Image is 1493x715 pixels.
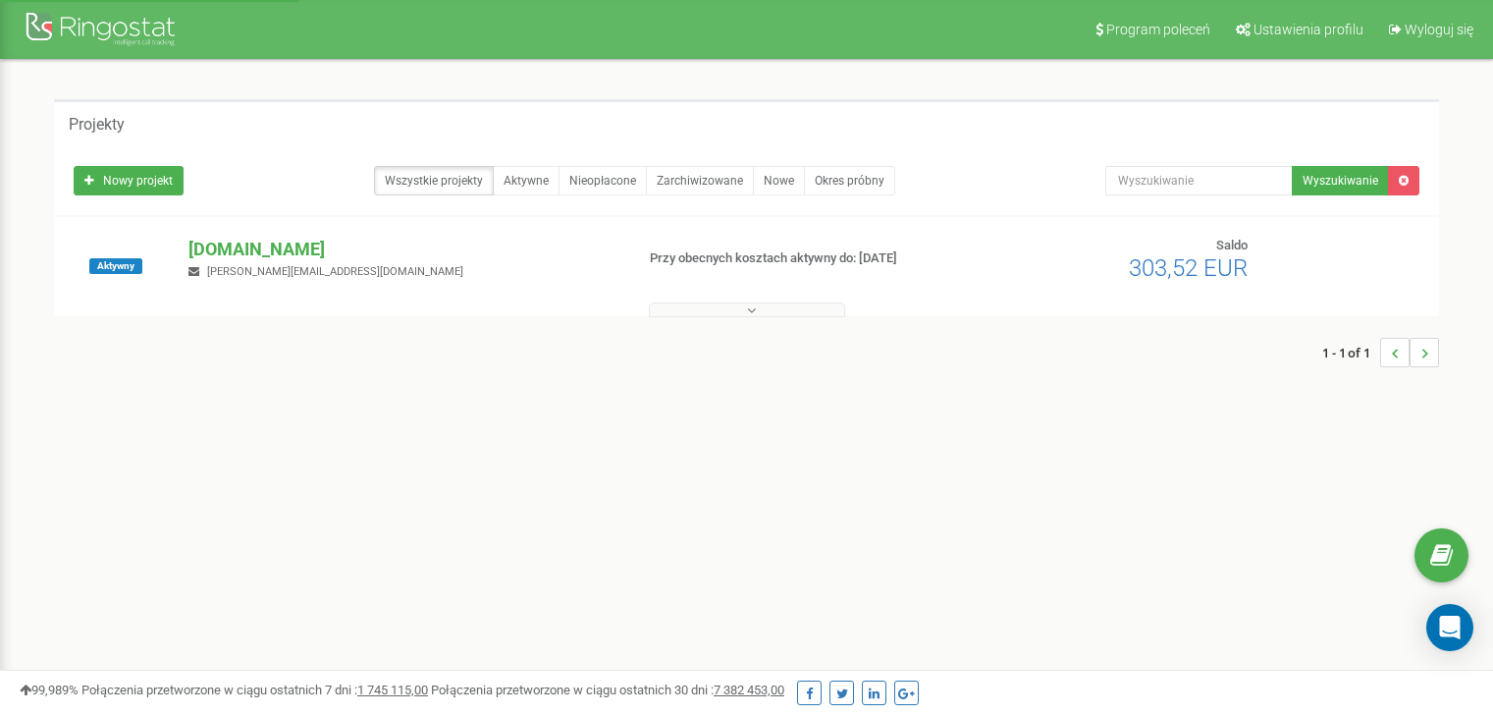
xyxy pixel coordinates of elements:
span: [PERSON_NAME][EMAIL_ADDRESS][DOMAIN_NAME] [207,265,463,278]
a: Zarchiwizowane [646,166,754,195]
div: Open Intercom Messenger [1426,604,1473,651]
a: Nowe [753,166,805,195]
a: Nowy projekt [74,166,184,195]
a: Nieopłacone [559,166,647,195]
h5: Projekty [69,116,125,134]
span: Ustawienia profilu [1253,22,1363,37]
span: 1 - 1 of 1 [1322,338,1380,367]
span: Program poleceń [1106,22,1210,37]
span: Wyloguj się [1405,22,1473,37]
button: Wyszukiwanie [1292,166,1389,195]
u: 1 745 115,00 [357,683,428,697]
a: Aktywne [493,166,560,195]
span: Saldo [1216,238,1248,252]
span: Połączenia przetworzone w ciągu ostatnich 7 dni : [81,683,428,697]
a: Wszystkie projekty [374,166,494,195]
u: 7 382 453,00 [714,683,784,697]
input: Wyszukiwanie [1105,166,1293,195]
span: 99,989% [20,683,79,697]
a: Okres próbny [804,166,895,195]
nav: ... [1322,318,1439,387]
p: Przy obecnych kosztach aktywny do: [DATE] [650,249,964,268]
span: Połączenia przetworzone w ciągu ostatnich 30 dni : [431,683,784,697]
span: Aktywny [89,258,142,274]
p: [DOMAIN_NAME] [188,237,617,262]
span: 303,52 EUR [1129,254,1248,282]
